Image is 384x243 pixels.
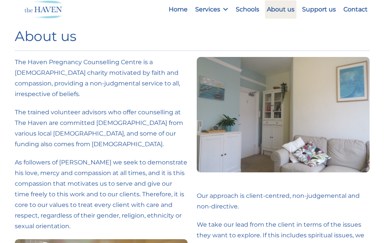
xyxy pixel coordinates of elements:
a: Services [193,0,230,19]
p: The Haven Pregnancy Counselling Centre is a [DEMOGRAPHIC_DATA] charity motivated by faith and com... [15,57,188,99]
img: The Haven's counselling room from another angle [197,57,370,172]
a: Support us [300,0,338,19]
p: Our approach is client-centred, non-judgemental and non-directive. [197,191,370,212]
p: As followers of [PERSON_NAME] we seek to demonstrate his love, mercy and compassion at all times,... [15,157,188,232]
a: Home [167,0,190,19]
p: The trained volunteer advisors who offer counselling at The Haven are committed [DEMOGRAPHIC_DATA... [15,107,188,150]
a: Contact [342,0,370,19]
h1: About us [15,28,370,44]
a: Schools [234,0,261,19]
a: About us [265,0,296,19]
